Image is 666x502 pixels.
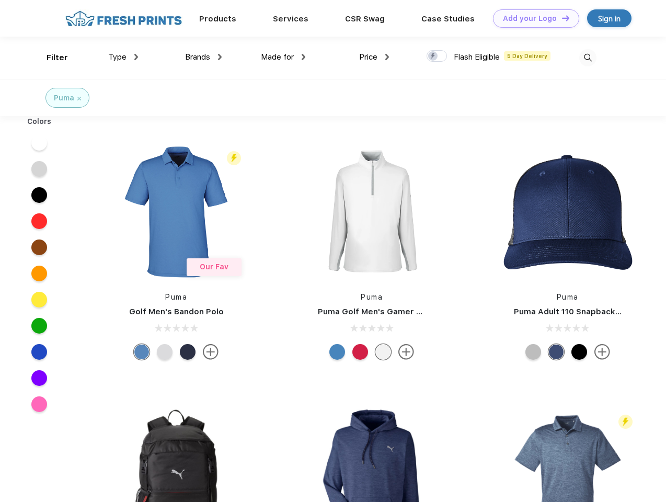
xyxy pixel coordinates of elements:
[19,116,60,127] div: Colors
[579,49,596,66] img: desktop_search.svg
[454,52,500,62] span: Flash Eligible
[587,9,631,27] a: Sign in
[548,344,564,360] div: Peacoat Qut Shd
[562,15,569,21] img: DT
[375,344,391,360] div: Bright White
[47,52,68,64] div: Filter
[185,52,210,62] span: Brands
[571,344,587,360] div: Pma Blk Pma Blk
[594,344,610,360] img: more.svg
[361,293,383,301] a: Puma
[227,151,241,165] img: flash_active_toggle.svg
[329,344,345,360] div: Bright Cobalt
[385,54,389,60] img: dropdown.png
[302,54,305,60] img: dropdown.png
[218,54,222,60] img: dropdown.png
[273,14,308,24] a: Services
[504,51,550,61] span: 5 Day Delivery
[77,97,81,100] img: filter_cancel.svg
[302,142,441,281] img: func=resize&h=266
[352,344,368,360] div: Ski Patrol
[525,344,541,360] div: Quarry with Brt Whit
[261,52,294,62] span: Made for
[157,344,173,360] div: High Rise
[498,142,637,281] img: func=resize&h=266
[107,142,246,281] img: func=resize&h=266
[203,344,219,360] img: more.svg
[503,14,557,23] div: Add your Logo
[129,307,224,316] a: Golf Men's Bandon Polo
[359,52,377,62] span: Price
[345,14,385,24] a: CSR Swag
[557,293,579,301] a: Puma
[200,263,228,271] span: Our Fav
[598,13,621,25] div: Sign in
[318,307,483,316] a: Puma Golf Men's Gamer Golf Quarter-Zip
[62,9,185,28] img: fo%20logo%202.webp
[618,415,633,429] img: flash_active_toggle.svg
[165,293,187,301] a: Puma
[134,54,138,60] img: dropdown.png
[134,344,150,360] div: Lake Blue
[199,14,236,24] a: Products
[108,52,127,62] span: Type
[54,93,74,104] div: Puma
[180,344,196,360] div: Navy Blazer
[398,344,414,360] img: more.svg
